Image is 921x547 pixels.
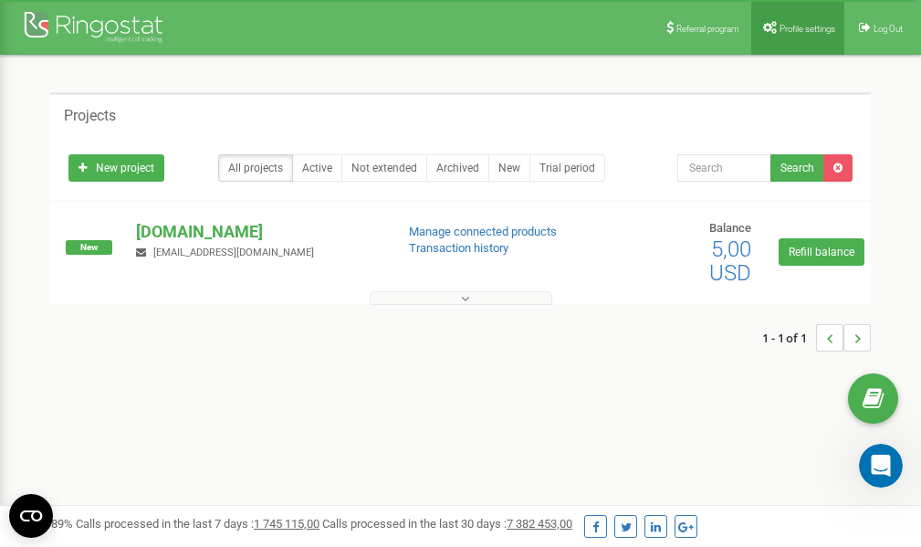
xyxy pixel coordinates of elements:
a: Not extended [341,154,427,182]
span: Log Out [874,24,903,34]
button: Open CMP widget [9,494,53,538]
span: New [66,240,112,255]
a: Manage connected products [409,225,557,238]
a: New project [68,154,164,182]
span: Profile settings [780,24,835,34]
a: Transaction history [409,241,508,255]
button: Search [770,154,824,182]
u: 7 382 453,00 [507,517,572,531]
span: Referral program [676,24,739,34]
input: Search [677,154,771,182]
iframe: Intercom live chat [859,444,903,488]
a: All projects [218,154,293,182]
h5: Projects [64,108,116,124]
span: 1 - 1 of 1 [762,324,816,352]
span: Calls processed in the last 30 days : [322,517,572,531]
a: New [488,154,530,182]
span: Calls processed in the last 7 days : [76,517,319,531]
span: [EMAIL_ADDRESS][DOMAIN_NAME] [153,247,314,258]
u: 1 745 115,00 [254,517,319,531]
nav: ... [762,306,871,370]
a: Active [292,154,342,182]
a: Trial period [529,154,605,182]
p: [DOMAIN_NAME] [136,220,379,244]
a: Archived [426,154,489,182]
a: Refill balance [779,238,864,266]
span: 5,00 USD [709,237,751,286]
span: Balance [709,221,751,235]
